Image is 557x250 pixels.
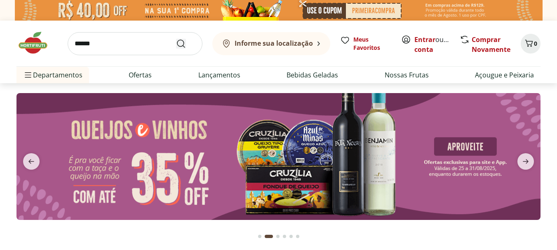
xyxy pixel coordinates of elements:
img: queijos e vinhos [16,93,541,220]
button: Carrinho [521,34,541,54]
a: Criar conta [414,35,460,54]
button: Go to page 6 from fs-carousel [294,227,301,246]
button: Menu [23,65,33,85]
button: Current page from fs-carousel [263,227,275,246]
span: Meus Favoritos [353,35,391,52]
span: Departamentos [23,65,82,85]
button: Go to page 5 from fs-carousel [288,227,294,246]
a: Entrar [414,35,435,44]
a: Meus Favoritos [340,35,391,52]
button: Go to page 1 from fs-carousel [256,227,263,246]
button: Go to page 3 from fs-carousel [275,227,281,246]
span: ou [414,35,451,54]
a: Comprar Novamente [472,35,510,54]
button: Submit Search [176,39,196,49]
a: Nossas Frutas [385,70,429,80]
img: Hortifruti [16,30,58,55]
a: Lançamentos [198,70,240,80]
input: search [68,32,202,55]
button: Go to page 4 from fs-carousel [281,227,288,246]
button: previous [16,153,46,170]
button: next [511,153,541,170]
a: Bebidas Geladas [287,70,338,80]
b: Informe sua localização [235,39,313,48]
button: Informe sua localização [212,32,330,55]
a: Açougue e Peixaria [475,70,534,80]
a: Ofertas [129,70,152,80]
span: 0 [534,40,537,47]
